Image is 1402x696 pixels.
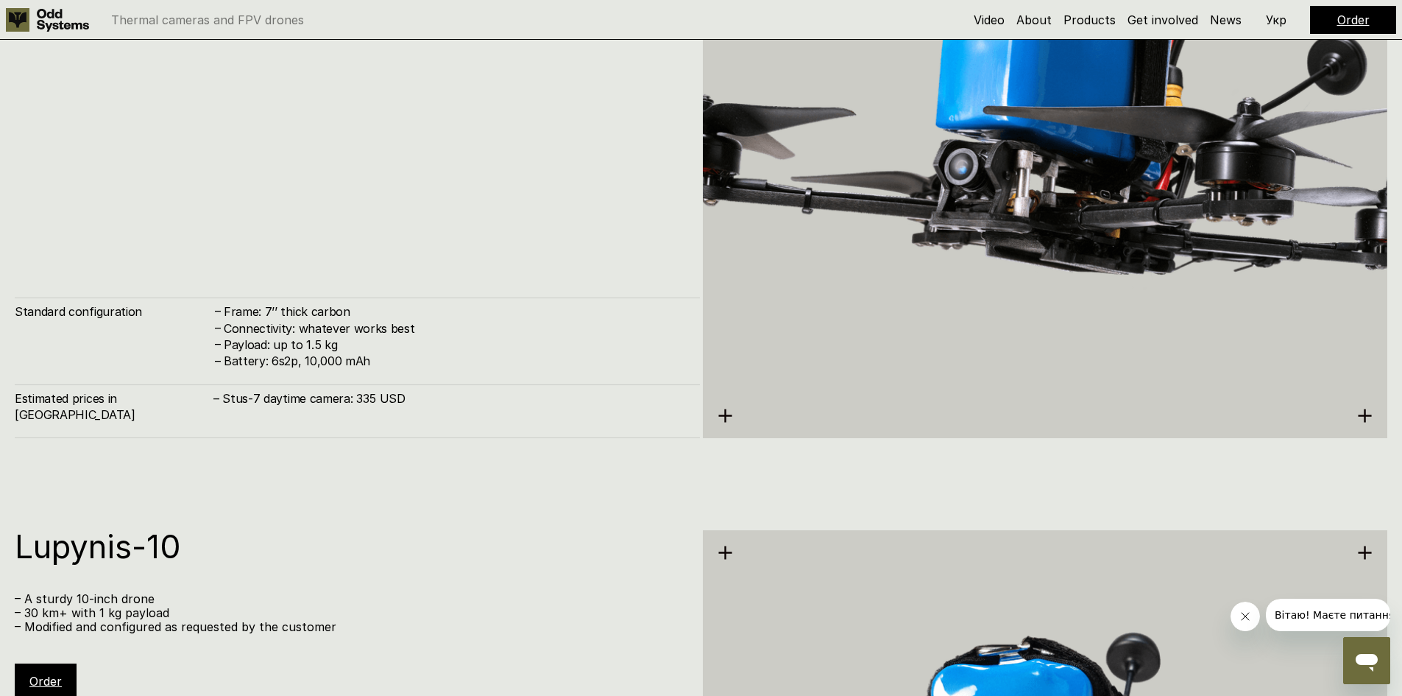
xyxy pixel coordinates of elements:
a: News [1210,13,1242,27]
iframe: Button to launch messaging window [1343,637,1390,684]
h4: Estimated prices in [GEOGRAPHIC_DATA] [15,390,213,423]
h1: Lupynis-10 [15,530,685,563]
h4: – Stus-7 daytime camera: 335 USD [213,390,685,407]
p: – 30 km+ with 1 kg payload [15,606,685,620]
h4: Standard configuration [15,303,213,320]
h4: Connectivity: whatever works best [224,320,685,337]
a: About [1016,13,1052,27]
h4: – [215,336,221,352]
iframe: Close message [1231,602,1260,631]
h4: Payload: up to 1.5 kg [224,337,685,353]
a: Order [1337,13,1370,27]
p: Укр [1266,14,1286,26]
h4: – [215,320,221,336]
p: – A sturdy 10-inch drone [15,592,685,606]
h4: – [215,352,221,368]
h4: Frame: 7’’ thick carbon [224,303,685,320]
p: Thermal cameras and FPV drones [111,14,304,26]
a: Order [29,674,62,689]
iframe: Message from company [1266,599,1390,631]
h4: – [215,303,221,319]
a: Products [1063,13,1116,27]
p: – Modified and configured as requested by the customer [15,620,685,634]
a: Video [974,13,1005,27]
h4: Battery: 6s2p, 10,000 mAh [224,353,685,369]
span: Вітаю! Маєте питання? [9,10,135,22]
a: Get involved [1127,13,1198,27]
